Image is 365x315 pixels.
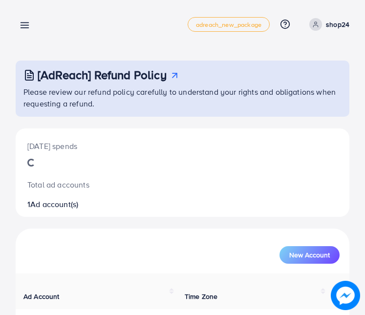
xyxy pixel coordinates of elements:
[23,86,344,109] p: Please review our refund policy carefully to understand your rights and obligations when requesti...
[326,19,349,30] p: shop24
[185,292,217,301] span: Time Zone
[27,179,338,190] p: Total ad accounts
[289,252,330,258] span: New Account
[279,246,340,264] button: New Account
[30,199,78,210] span: Ad account(s)
[305,18,349,31] a: shop24
[27,200,338,209] h2: 1
[27,140,338,152] p: [DATE] spends
[196,21,261,28] span: adreach_new_package
[188,17,270,32] a: adreach_new_package
[331,281,360,310] img: image
[38,68,167,82] h3: [AdReach] Refund Policy
[23,292,60,301] span: Ad Account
